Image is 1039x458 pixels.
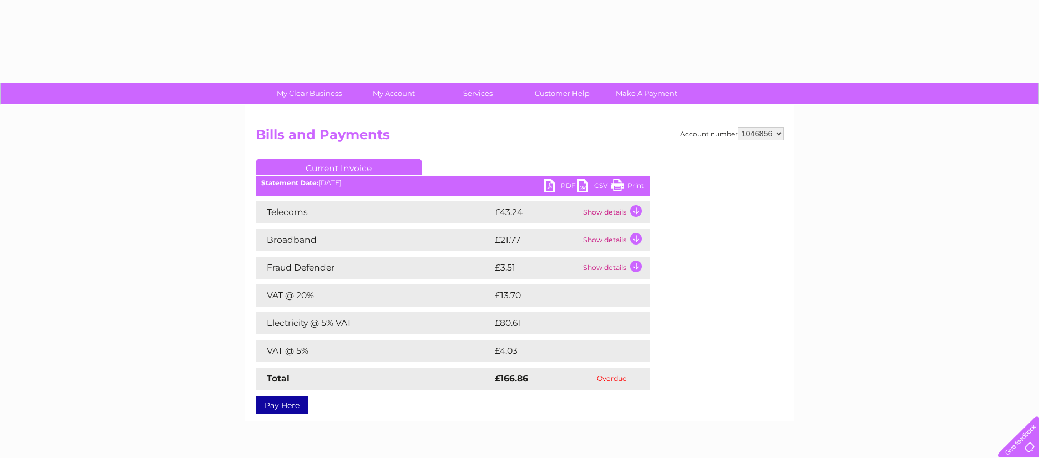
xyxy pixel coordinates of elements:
td: Telecoms [256,201,492,223]
strong: £166.86 [495,373,528,384]
div: [DATE] [256,179,650,187]
a: Print [611,179,644,195]
td: Show details [580,201,650,223]
td: Show details [580,257,650,279]
td: Show details [580,229,650,251]
td: £4.03 [492,340,624,362]
td: Broadband [256,229,492,251]
td: £43.24 [492,201,580,223]
a: Pay Here [256,396,308,414]
a: My Clear Business [263,83,355,104]
a: Make A Payment [601,83,692,104]
div: Account number [680,127,784,140]
td: Fraud Defender [256,257,492,279]
a: Services [432,83,524,104]
td: £80.61 [492,312,626,334]
a: Current Invoice [256,159,422,175]
td: £21.77 [492,229,580,251]
td: £13.70 [492,284,626,307]
td: £3.51 [492,257,580,279]
td: VAT @ 20% [256,284,492,307]
a: Customer Help [516,83,608,104]
td: Overdue [574,368,650,390]
td: Electricity @ 5% VAT [256,312,492,334]
a: My Account [348,83,439,104]
a: CSV [577,179,611,195]
h2: Bills and Payments [256,127,784,148]
b: Statement Date: [261,179,318,187]
td: VAT @ 5% [256,340,492,362]
strong: Total [267,373,290,384]
a: PDF [544,179,577,195]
